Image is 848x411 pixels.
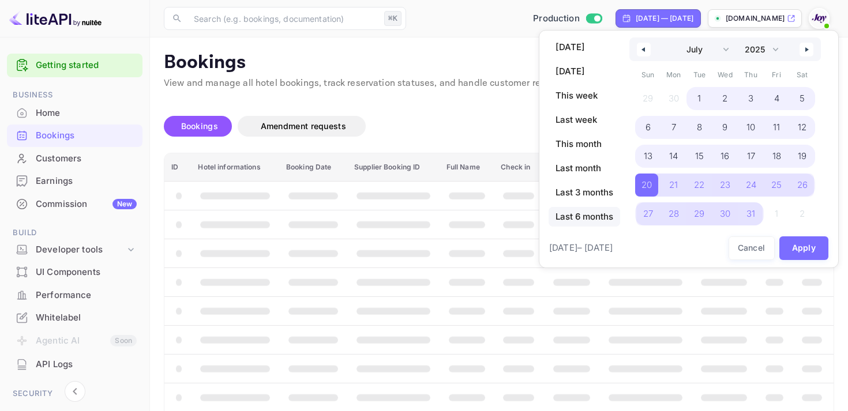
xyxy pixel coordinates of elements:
button: 17 [738,142,764,165]
span: 3 [748,88,753,109]
span: 5 [800,88,805,109]
span: 14 [669,146,678,167]
button: 23 [712,171,738,194]
button: 4 [764,84,790,107]
span: 27 [643,203,653,224]
button: This month [549,134,620,154]
button: 28 [661,199,687,223]
button: Last 3 months [549,183,620,202]
span: 23 [720,175,730,195]
button: [DATE] [549,62,620,81]
button: Last week [549,110,620,130]
span: 31 [746,203,755,224]
span: 19 [798,146,806,167]
button: This week [549,86,620,105]
span: 22 [694,175,704,195]
span: 21 [669,175,678,195]
button: Apply [779,236,829,260]
span: Wed [712,66,738,84]
button: 15 [686,142,712,165]
button: Last 6 months [549,207,620,227]
button: 10 [738,113,764,136]
span: 24 [746,175,756,195]
span: 18 [772,146,781,167]
button: 13 [635,142,661,165]
span: [DATE] – [DATE] [549,242,613,255]
button: 7 [661,113,687,136]
span: 29 [694,203,704,224]
button: 6 [635,113,661,136]
button: 29 [686,199,712,223]
button: 19 [789,142,815,165]
span: 15 [695,146,704,167]
button: 1 [686,84,712,107]
button: 12 [789,113,815,136]
button: 3 [738,84,764,107]
span: 30 [720,203,730,224]
button: 14 [661,142,687,165]
button: 18 [764,142,790,165]
span: Mon [661,66,687,84]
span: Fri [764,66,790,84]
button: 25 [764,171,790,194]
button: 9 [712,113,738,136]
span: 11 [773,117,780,138]
span: Tue [686,66,712,84]
button: 20 [635,171,661,194]
button: 24 [738,171,764,194]
span: 2 [722,88,727,109]
span: 16 [721,146,729,167]
button: 27 [635,199,661,223]
span: 12 [798,117,806,138]
button: 8 [686,113,712,136]
button: 30 [712,199,738,223]
span: 28 [669,203,679,224]
span: 13 [644,146,652,167]
span: 7 [671,117,676,138]
button: 16 [712,142,738,165]
span: 17 [747,146,755,167]
span: Sun [635,66,661,84]
span: 1 [697,88,701,109]
span: Sat [789,66,815,84]
button: [DATE] [549,37,620,57]
button: 5 [789,84,815,107]
button: Last month [549,159,620,178]
span: Thu [738,66,764,84]
span: 4 [774,88,779,109]
button: 2 [712,84,738,107]
span: 25 [771,175,782,195]
span: 6 [646,117,651,138]
span: 9 [722,117,727,138]
span: 10 [746,117,755,138]
button: 11 [764,113,790,136]
span: 26 [797,175,808,195]
button: 21 [661,171,687,194]
button: 22 [686,171,712,194]
button: 26 [789,171,815,194]
button: Cancel [729,236,775,260]
span: 20 [641,175,652,195]
span: 8 [697,117,702,138]
button: 31 [738,199,764,223]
